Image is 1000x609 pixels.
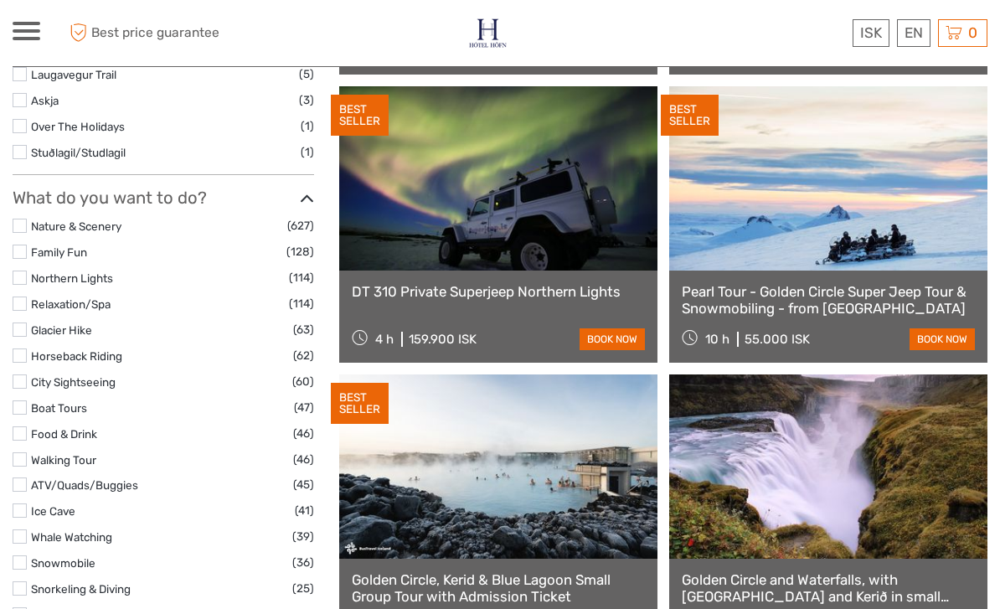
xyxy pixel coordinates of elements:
a: Snorkeling & Diving [31,582,131,596]
span: (1) [301,116,314,136]
a: Glacier Hike [31,323,92,337]
span: (47) [294,398,314,417]
span: (39) [292,527,314,546]
h3: What do you want to do? [13,188,314,208]
span: (3) [299,90,314,110]
div: BEST SELLER [661,95,719,137]
span: (5) [299,65,314,84]
span: (128) [286,242,314,261]
span: (45) [293,475,314,494]
a: Golden Circle and Waterfalls, with [GEOGRAPHIC_DATA] and Kerið in small group [682,571,975,606]
span: (1) [301,142,314,162]
a: Askja [31,94,59,107]
a: Stuðlagil/Studlagil [31,146,126,159]
a: Over The Holidays [31,120,125,133]
a: Laugavegur Trail [31,68,116,81]
span: (46) [293,450,314,469]
a: Food & Drink [31,427,97,441]
a: Horseback Riding [31,349,122,363]
a: Family Fun [31,245,87,259]
a: DT 310 Private Superjeep Northern Lights [352,283,645,300]
a: Ice Cave [31,504,75,518]
img: 686-49135f22-265b-4450-95ba-bc28a5d02e86_logo_small.jpg [467,13,508,54]
span: Best price guarantee [65,19,256,47]
span: (114) [289,294,314,313]
a: Pearl Tour - Golden Circle Super Jeep Tour & Snowmobiling - from [GEOGRAPHIC_DATA] [682,283,975,317]
a: ATV/Quads/Buggies [31,478,138,492]
a: Northern Lights [31,271,113,285]
span: (25) [292,579,314,598]
a: Walking Tour [31,453,96,467]
div: BEST SELLER [331,383,389,425]
a: Whale Watching [31,530,112,544]
span: (114) [289,268,314,287]
span: (41) [295,501,314,520]
span: (60) [292,372,314,391]
span: 4 h [375,332,394,347]
span: (627) [287,216,314,235]
span: (36) [292,553,314,572]
span: ISK [860,24,882,41]
a: Golden Circle, Kerid & Blue Lagoon Small Group Tour with Admission Ticket [352,571,645,606]
a: Boat Tours [31,401,87,415]
span: (63) [293,320,314,339]
a: Nature & Scenery [31,219,121,233]
span: 0 [966,24,980,41]
span: 10 h [705,332,729,347]
a: City Sightseeing [31,375,116,389]
div: EN [897,19,930,47]
div: 55.000 ISK [745,332,810,347]
div: BEST SELLER [331,95,389,137]
a: book now [580,328,645,350]
a: Snowmobile [31,556,95,570]
div: 159.900 ISK [409,332,477,347]
a: book now [910,328,975,350]
span: (62) [293,346,314,365]
span: (46) [293,424,314,443]
a: Relaxation/Spa [31,297,111,311]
